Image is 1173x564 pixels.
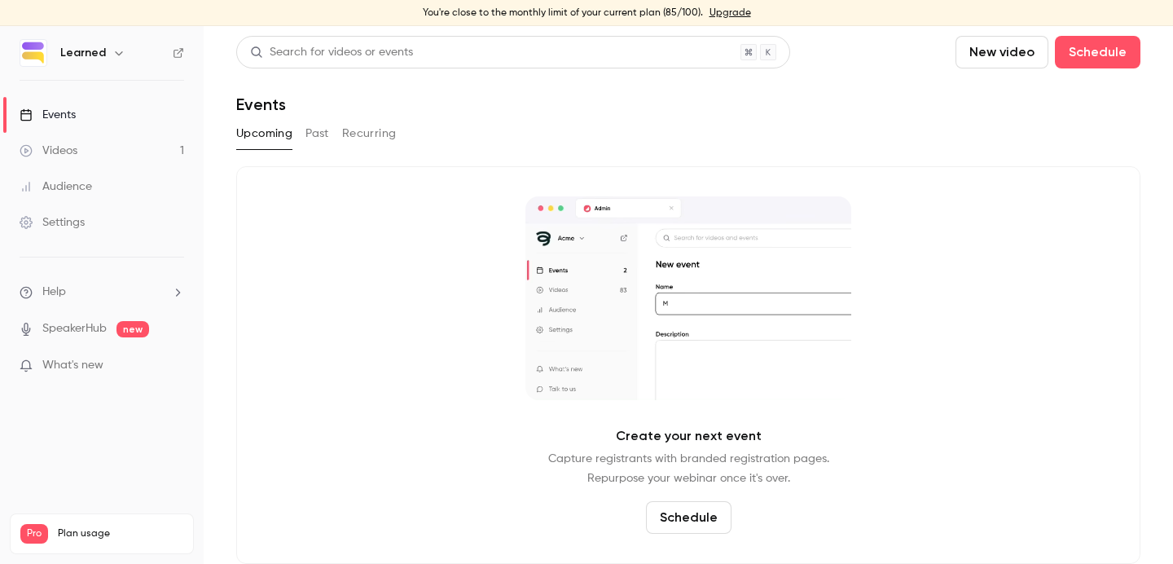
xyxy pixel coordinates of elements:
[305,121,329,147] button: Past
[116,321,149,337] span: new
[710,7,751,20] a: Upgrade
[165,359,184,373] iframe: Noticeable Trigger
[42,320,107,337] a: SpeakerHub
[42,284,66,301] span: Help
[236,95,286,114] h1: Events
[646,501,731,534] button: Schedule
[1055,36,1140,68] button: Schedule
[236,121,292,147] button: Upcoming
[20,214,85,231] div: Settings
[20,524,48,544] span: Pro
[342,121,397,147] button: Recurring
[548,449,829,488] p: Capture registrants with branded registration pages. Repurpose your webinar once it's over.
[20,40,46,66] img: Learned
[956,36,1048,68] button: New video
[20,107,76,123] div: Events
[20,284,184,301] li: help-dropdown-opener
[616,426,762,446] p: Create your next event
[58,527,183,540] span: Plan usage
[42,357,103,374] span: What's new
[250,44,413,61] div: Search for videos or events
[60,45,106,61] h6: Learned
[20,178,92,195] div: Audience
[20,143,77,159] div: Videos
